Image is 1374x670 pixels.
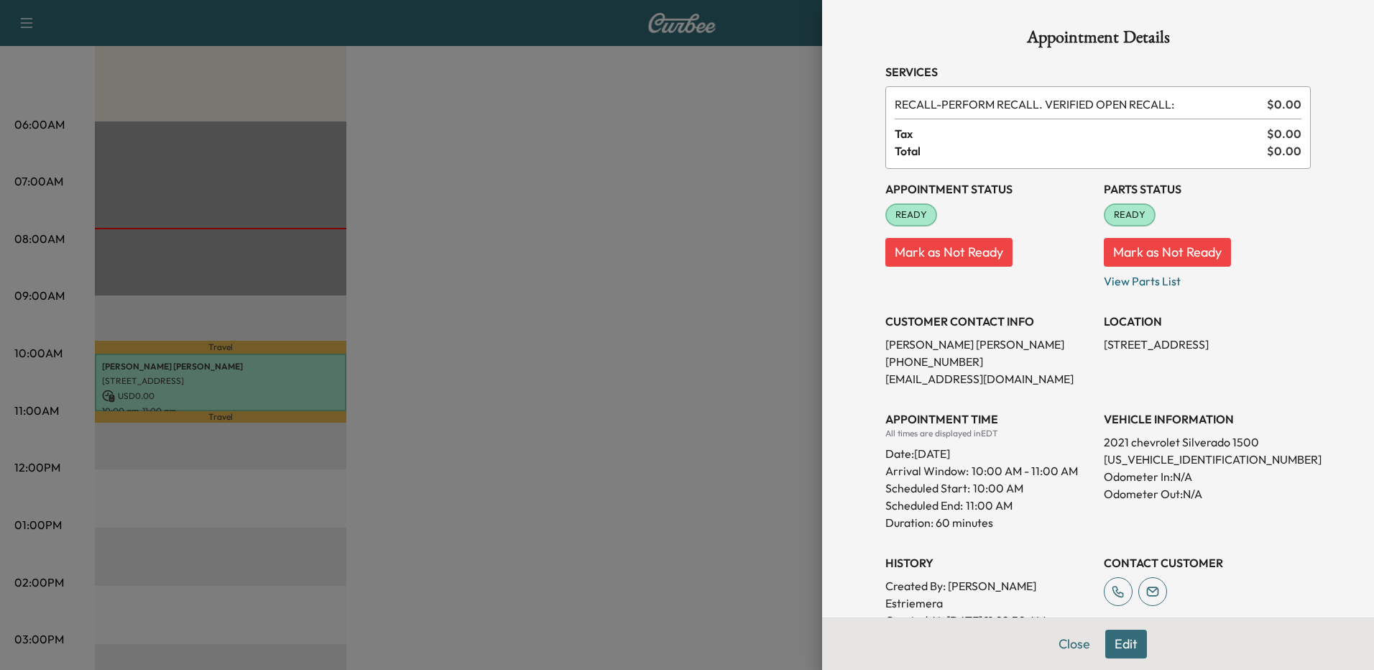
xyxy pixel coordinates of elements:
p: [EMAIL_ADDRESS][DOMAIN_NAME] [885,370,1092,387]
h3: History [885,554,1092,572]
span: Total [895,142,1267,160]
h3: CUSTOMER CONTACT INFO [885,313,1092,330]
h3: APPOINTMENT TIME [885,410,1092,428]
span: Tax [895,125,1267,142]
p: [US_VEHICLE_IDENTIFICATION_NUMBER] [1104,451,1311,468]
span: $ 0.00 [1267,142,1301,160]
p: Created By : [PERSON_NAME] Estriemera [885,577,1092,612]
span: 10:00 AM - 11:00 AM [972,462,1078,479]
span: $ 0.00 [1267,125,1301,142]
button: Mark as Not Ready [885,238,1013,267]
span: PERFORM RECALL. VERIFIED OPEN RECALL: [895,96,1261,113]
h1: Appointment Details [885,29,1311,52]
button: Close [1049,630,1099,658]
p: 11:00 AM [966,497,1013,514]
h3: VEHICLE INFORMATION [1104,410,1311,428]
p: Odometer Out: N/A [1104,485,1311,502]
p: Odometer In: N/A [1104,468,1311,485]
p: Duration: 60 minutes [885,514,1092,531]
p: [PERSON_NAME] [PERSON_NAME] [885,336,1092,353]
p: [STREET_ADDRESS] [1104,336,1311,353]
p: [PHONE_NUMBER] [885,353,1092,370]
span: $ 0.00 [1267,96,1301,113]
p: 10:00 AM [973,479,1023,497]
div: All times are displayed in EDT [885,428,1092,439]
div: Date: [DATE] [885,439,1092,462]
p: Arrival Window: [885,462,1092,479]
button: Edit [1105,630,1147,658]
h3: Services [885,63,1311,81]
h3: CONTACT CUSTOMER [1104,554,1311,572]
h3: Parts Status [1104,180,1311,198]
h3: Appointment Status [885,180,1092,198]
span: READY [887,208,936,222]
p: Created At : [DATE] 11:22:30 AM [885,612,1092,629]
p: 2021 chevrolet Silverado 1500 [1104,433,1311,451]
h3: LOCATION [1104,313,1311,330]
p: Scheduled End: [885,497,963,514]
span: READY [1105,208,1154,222]
p: View Parts List [1104,267,1311,290]
p: Scheduled Start: [885,479,970,497]
button: Mark as Not Ready [1104,238,1231,267]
